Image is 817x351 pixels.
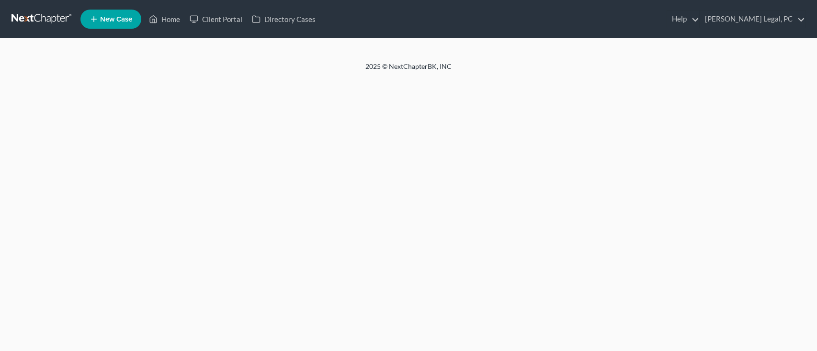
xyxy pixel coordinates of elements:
a: Home [144,11,185,28]
a: Help [667,11,699,28]
a: Directory Cases [247,11,320,28]
a: [PERSON_NAME] Legal, PC [700,11,805,28]
new-legal-case-button: New Case [80,10,141,29]
div: 2025 © NextChapterBK, INC [136,62,681,79]
a: Client Portal [185,11,247,28]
